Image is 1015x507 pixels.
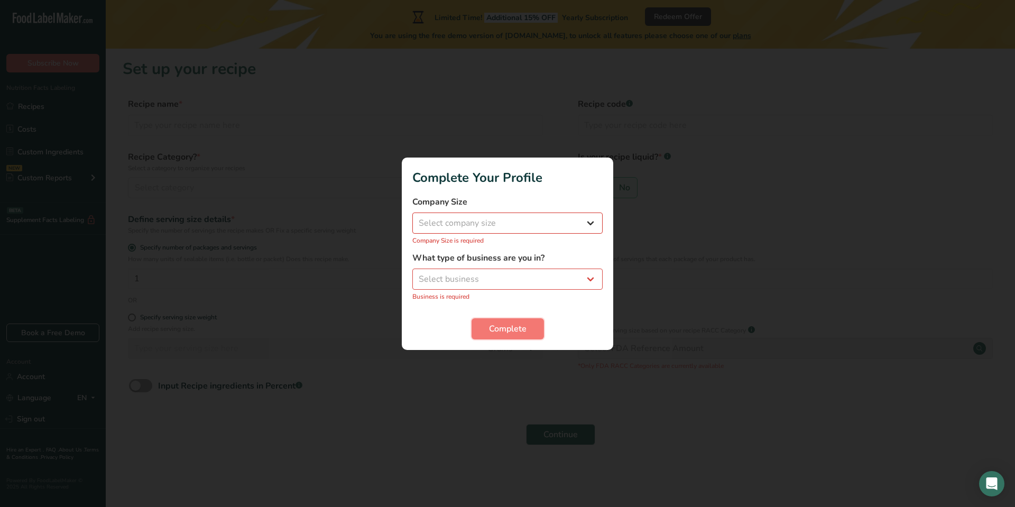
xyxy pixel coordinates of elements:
h1: Complete Your Profile [412,168,603,187]
p: Business is required [412,292,603,301]
div: Open Intercom Messenger [979,471,1004,496]
p: Company Size is required [412,236,603,245]
button: Complete [472,318,544,339]
label: Company Size [412,196,603,208]
label: What type of business are you in? [412,252,603,264]
span: Complete [489,322,527,335]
